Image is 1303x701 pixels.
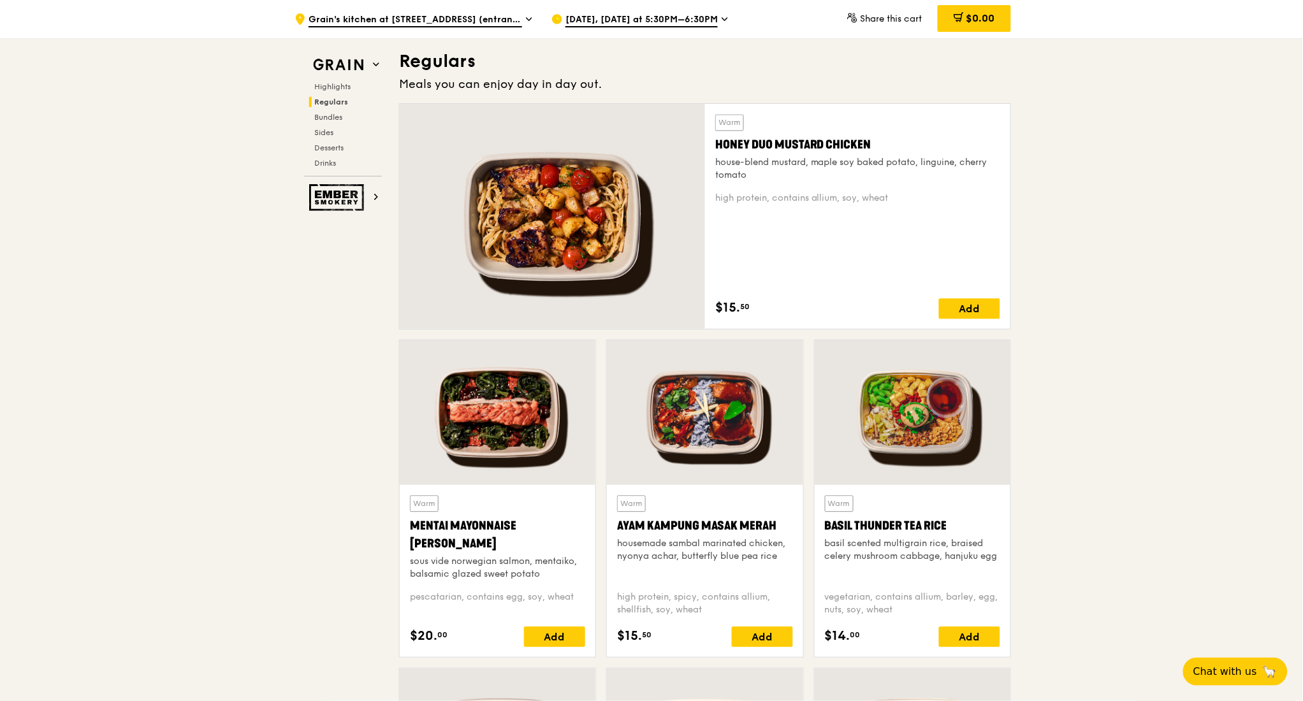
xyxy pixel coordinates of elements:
h3: Regulars [399,50,1011,73]
img: Ember Smokery web logo [309,184,368,211]
div: high protein, spicy, contains allium, shellfish, soy, wheat [617,591,792,616]
span: Highlights [314,82,351,91]
span: $0.00 [966,12,995,24]
span: [DATE], [DATE] at 5:30PM–6:30PM [565,13,718,27]
div: Meals you can enjoy day in day out. [399,75,1011,93]
span: 50 [642,630,651,640]
span: Share this cart [861,13,922,24]
div: Warm [617,495,646,512]
span: Bundles [314,113,342,122]
span: 50 [740,301,750,312]
div: vegetarian, contains allium, barley, egg, nuts, soy, wheat [825,591,1000,616]
div: Basil Thunder Tea Rice [825,517,1000,535]
div: Ayam Kampung Masak Merah [617,517,792,535]
div: house-blend mustard, maple soy baked potato, linguine, cherry tomato [715,156,1000,182]
div: housemade sambal marinated chicken, nyonya achar, butterfly blue pea rice [617,537,792,563]
span: $15. [617,626,642,646]
div: Warm [825,495,854,512]
span: 🦙 [1262,664,1278,679]
span: 00 [437,630,448,640]
div: pescatarian, contains egg, soy, wheat [410,591,585,616]
span: Drinks [314,159,336,168]
span: $14. [825,626,850,646]
span: $20. [410,626,437,646]
span: $15. [715,298,740,317]
div: sous vide norwegian salmon, mentaiko, balsamic glazed sweet potato [410,555,585,581]
span: Regulars [314,98,348,106]
div: basil scented multigrain rice, braised celery mushroom cabbage, hanjuku egg [825,537,1000,563]
img: Grain web logo [309,54,368,76]
div: Add [939,298,1000,319]
button: Chat with us🦙 [1183,658,1288,686]
div: Add [732,626,793,647]
span: Grain's kitchen at [STREET_ADDRESS] (entrance along [PERSON_NAME][GEOGRAPHIC_DATA]) [309,13,522,27]
div: Honey Duo Mustard Chicken [715,136,1000,154]
div: Mentai Mayonnaise [PERSON_NAME] [410,517,585,553]
div: Warm [715,114,744,131]
span: Sides [314,128,333,137]
div: Add [524,626,585,647]
div: Warm [410,495,439,512]
div: Add [939,626,1000,647]
span: 00 [850,630,861,640]
span: Desserts [314,143,344,152]
div: high protein, contains allium, soy, wheat [715,192,1000,205]
span: Chat with us [1193,664,1257,679]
